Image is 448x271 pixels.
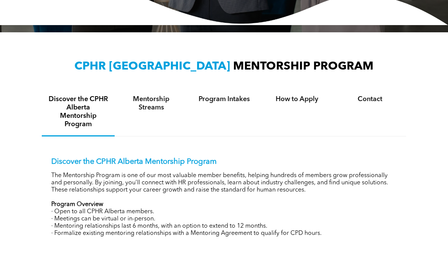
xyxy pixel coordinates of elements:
[194,95,254,103] h4: Program Intakes
[51,216,397,223] p: · Meetings can be virtual or in-person.
[267,95,327,103] h4: How to Apply
[51,223,397,230] p: · Mentoring relationships last 6 months, with an option to extend to 12 months.
[121,95,181,112] h4: Mentorship Streams
[49,95,108,128] h4: Discover the CPHR Alberta Mentorship Program
[233,61,374,72] span: MENTORSHIP PROGRAM
[74,61,230,72] span: CPHR [GEOGRAPHIC_DATA]
[51,172,397,194] p: The Mentorship Program is one of our most valuable member benefits, helping hundreds of members g...
[51,208,397,216] p: · Open to all CPHR Alberta members.
[51,230,397,237] p: · Formalize existing mentoring relationships with a Mentoring Agreement to qualify for CPD hours.
[340,95,399,103] h4: Contact
[51,157,397,166] p: Discover the CPHR Alberta Mentorship Program
[51,201,103,208] strong: Program Overview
